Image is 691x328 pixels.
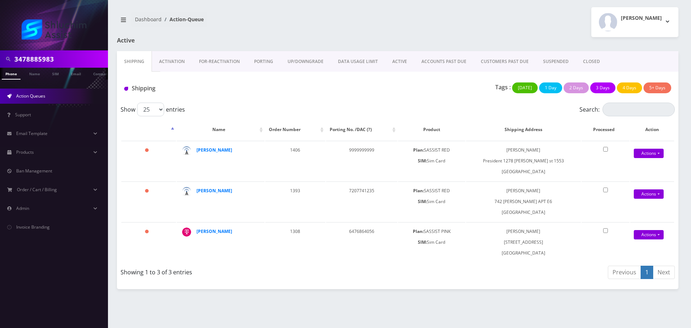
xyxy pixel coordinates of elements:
a: PORTING [247,51,280,72]
li: Action-Queue [162,15,204,23]
a: Shipping [117,51,152,72]
button: 4 Days [617,82,642,93]
a: Name [26,68,44,79]
span: Order / Cart / Billing [17,187,57,193]
th: Porting No. /DAC (?): activate to sort column ascending [326,119,397,140]
a: UP/DOWNGRADE [280,51,331,72]
p: Tags : [495,83,511,91]
nav: breadcrumb [117,12,392,32]
a: ACTIVE [385,51,414,72]
td: [PERSON_NAME] President 1278 [PERSON_NAME] st 1553 [GEOGRAPHIC_DATA] [466,141,581,181]
button: 5+ Days [643,82,671,93]
a: DATA USAGE LIMIT [331,51,385,72]
span: Products [16,149,34,155]
label: Show entries [121,103,185,116]
span: Support [15,112,31,118]
span: Admin [16,205,29,211]
b: SIM: [418,239,427,245]
a: SIM [49,68,62,79]
td: 7207741235 [326,181,397,221]
a: Company [90,68,114,79]
button: 2 Days [564,82,589,93]
a: Actions [634,149,664,158]
a: Dashboard [135,16,162,23]
td: [PERSON_NAME] [STREET_ADDRESS] [GEOGRAPHIC_DATA] [466,222,581,262]
button: [DATE] [512,82,538,93]
span: Action Queues [16,93,45,99]
a: Actions [634,230,664,239]
a: Phone [2,68,21,80]
th: Product [398,119,465,140]
th: Processed: activate to sort column ascending [582,119,629,140]
td: 9999999999 [326,141,397,181]
b: SIM: [418,158,427,164]
img: Shluchim Assist [22,19,86,40]
h1: Shipping [124,85,299,92]
button: [PERSON_NAME] [591,7,678,37]
td: 1393 [265,181,325,221]
a: [PERSON_NAME] [197,228,232,234]
div: Showing 1 to 3 of 3 entries [121,265,392,277]
b: Plan: [413,188,424,194]
img: Shipping [124,87,128,91]
th: Order Number: activate to sort column ascending [265,119,325,140]
button: 3 Days [590,82,615,93]
th: : activate to sort column descending [121,119,176,140]
a: Previous [608,266,641,279]
a: Activation [152,51,192,72]
td: 1406 [265,141,325,181]
a: [PERSON_NAME] [197,147,232,153]
td: 1308 [265,222,325,262]
input: Search: [602,103,675,116]
h2: [PERSON_NAME] [621,15,662,21]
a: CLOSED [576,51,607,72]
select: Showentries [137,103,164,116]
td: SASSIST RED Sim Card [398,181,465,221]
h1: Active [117,37,297,44]
span: Invoice Branding [16,224,50,230]
a: Actions [634,189,664,199]
input: Search in Company [14,52,106,66]
td: SASSIST PINK Sim Card [398,222,465,262]
a: [PERSON_NAME] [197,188,232,194]
td: [PERSON_NAME] 742 [PERSON_NAME] APT E6 [GEOGRAPHIC_DATA] [466,181,581,221]
th: Shipping Address [466,119,581,140]
b: Plan: [413,147,424,153]
b: SIM: [418,198,427,205]
span: Ban Management [16,168,52,174]
a: Email [67,68,85,79]
td: SASSIST RED Sim Card [398,141,465,181]
a: CUSTOMERS PAST DUE [474,51,536,72]
b: Plan: [413,228,424,234]
a: ACCOUNTS PAST DUE [414,51,474,72]
a: 1 [641,266,653,279]
a: FOR-REActivation [192,51,247,72]
th: Action [630,119,674,140]
a: Next [653,266,675,279]
span: Email Template [16,130,48,136]
label: Search: [579,103,675,116]
a: SUSPENDED [536,51,576,72]
td: 6476864056 [326,222,397,262]
button: 1 Day [539,82,562,93]
th: Name: activate to sort column ascending [177,119,265,140]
